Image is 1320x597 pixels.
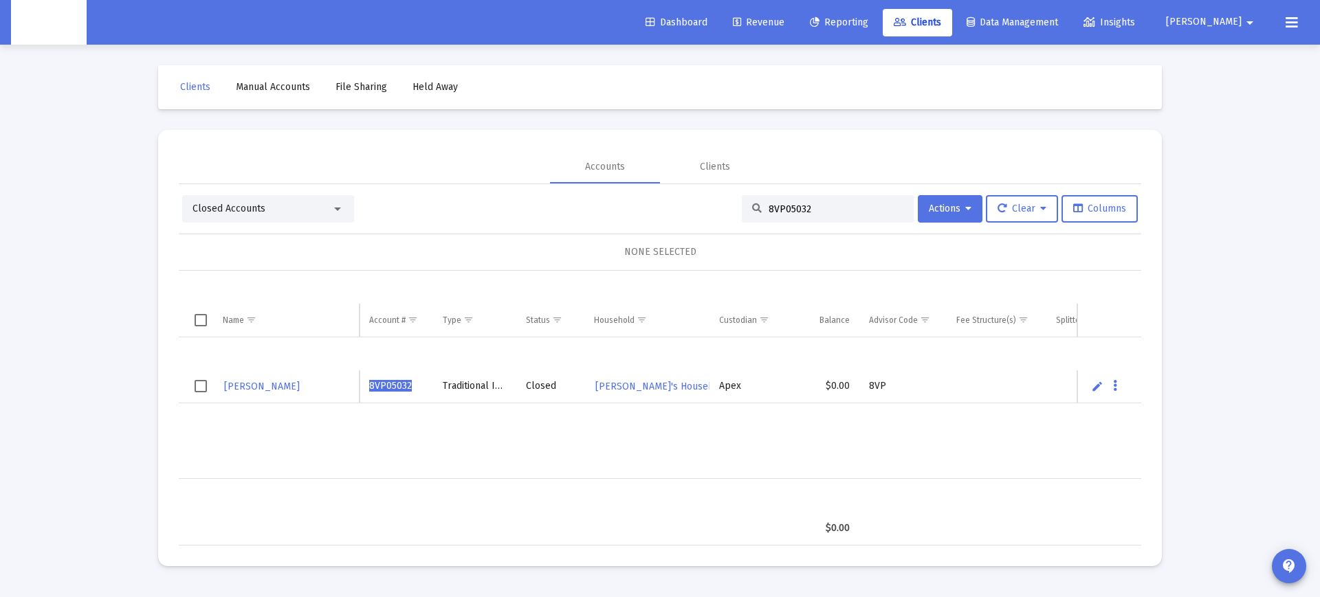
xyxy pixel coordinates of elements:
span: Show filter options for column 'Advisor Code' [920,315,930,325]
button: Clear [986,195,1058,223]
div: Status [526,315,550,326]
span: [PERSON_NAME] [224,381,300,392]
td: Column Status [516,304,584,337]
a: Clients [169,74,221,101]
span: Insights [1083,16,1135,28]
div: Data grid [179,271,1141,545]
td: Column Balance [794,304,859,337]
a: Data Management [956,9,1069,36]
span: Manual Accounts [236,81,310,93]
td: 8VP [859,370,947,403]
div: Balance [819,315,850,326]
span: Held Away [412,81,458,93]
span: Actions [929,203,971,214]
div: Account # [369,315,406,326]
span: Revenue [733,16,784,28]
div: Fee Structure(s) [956,315,1016,326]
a: [PERSON_NAME]'s Household [594,376,729,396]
a: Edit [1091,380,1103,392]
span: Closed Accounts [192,203,265,214]
button: Columns [1061,195,1138,223]
div: Household [594,315,635,326]
div: Custodian [719,315,757,326]
span: File Sharing [335,81,387,93]
td: Column Fee Structure(s) [947,304,1046,337]
a: Manual Accounts [225,74,321,101]
span: Columns [1073,203,1126,214]
span: [PERSON_NAME] [1166,16,1242,28]
div: Splitter(s) [1056,315,1092,326]
span: 8VP05032 [369,380,412,392]
a: Revenue [722,9,795,36]
td: Column Household [584,304,710,337]
td: $0.00 [794,370,859,403]
a: Reporting [799,9,879,36]
mat-icon: contact_support [1281,558,1297,574]
a: Dashboard [635,9,718,36]
div: Clients [700,160,730,174]
span: [PERSON_NAME]'s Household [595,381,728,392]
span: Show filter options for column 'Status' [552,315,562,325]
div: Select row [195,380,207,392]
div: Type [443,315,461,326]
a: File Sharing [324,74,398,101]
div: Accounts [585,160,625,174]
button: [PERSON_NAME] [1149,8,1275,36]
span: Data Management [967,16,1058,28]
button: Actions [918,195,982,223]
span: Show filter options for column 'Household' [637,315,647,325]
td: Column Name [213,304,360,337]
div: NONE SELECTED [190,245,1130,259]
span: Show filter options for column 'Fee Structure(s)' [1018,315,1028,325]
span: Show filter options for column 'Type' [463,315,474,325]
span: Reporting [810,16,868,28]
a: [PERSON_NAME] [223,376,301,396]
span: Clear [998,203,1046,214]
span: Show filter options for column 'Custodian' [759,315,769,325]
a: Held Away [401,74,469,101]
td: Traditional IRA [433,370,516,403]
a: Clients [883,9,952,36]
td: Column Type [433,304,516,337]
span: Show filter options for column 'Name' [246,315,256,325]
span: Clients [180,81,210,93]
a: Insights [1072,9,1146,36]
td: Apex [709,370,793,403]
td: Column Account # [360,304,432,337]
div: Select all [195,314,207,326]
td: Column Splitter(s) [1046,304,1130,337]
input: Search [769,203,903,215]
span: Dashboard [646,16,707,28]
div: Closed [526,379,575,393]
td: Column Advisor Code [859,304,947,337]
div: $0.00 [804,521,850,535]
td: Column Custodian [709,304,793,337]
span: Show filter options for column 'Account #' [408,315,418,325]
div: Name [223,315,244,326]
img: Dashboard [21,9,76,36]
div: Advisor Code [869,315,918,326]
span: Clients [894,16,941,28]
mat-icon: arrow_drop_down [1242,9,1258,36]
